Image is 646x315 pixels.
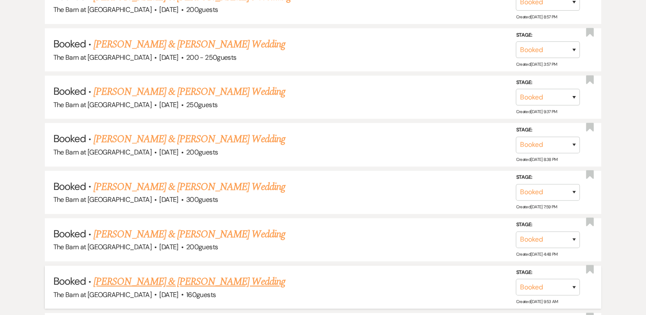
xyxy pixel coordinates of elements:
span: Created: [DATE] 3:57 PM [516,61,557,67]
a: [PERSON_NAME] & [PERSON_NAME] Wedding [94,37,285,52]
span: The Barn at [GEOGRAPHIC_DATA] [53,195,152,204]
a: [PERSON_NAME] & [PERSON_NAME] Wedding [94,84,285,99]
label: Stage: [516,173,580,182]
span: The Barn at [GEOGRAPHIC_DATA] [53,100,152,109]
span: [DATE] [159,53,178,62]
label: Stage: [516,30,580,40]
span: The Barn at [GEOGRAPHIC_DATA] [53,53,152,62]
span: Created: [DATE] 8:38 PM [516,156,557,162]
span: [DATE] [159,100,178,109]
span: 250 guests [186,100,217,109]
a: [PERSON_NAME] & [PERSON_NAME] Wedding [94,179,285,195]
span: 200 guests [186,242,218,251]
span: 200 guests [186,5,218,14]
span: Created: [DATE] 9:53 AM [516,299,558,304]
label: Stage: [516,125,580,135]
span: The Barn at [GEOGRAPHIC_DATA] [53,148,152,157]
span: Created: [DATE] 9:37 PM [516,109,557,114]
span: Booked [53,37,86,50]
span: Created: [DATE] 8:57 PM [516,14,557,20]
span: The Barn at [GEOGRAPHIC_DATA] [53,5,152,14]
span: Booked [53,180,86,193]
span: 200 - 250 guests [186,53,236,62]
span: Booked [53,274,86,288]
span: [DATE] [159,242,178,251]
label: Stage: [516,220,580,230]
span: The Barn at [GEOGRAPHIC_DATA] [53,242,152,251]
label: Stage: [516,78,580,87]
span: [DATE] [159,195,178,204]
span: 300 guests [186,195,218,204]
span: Booked [53,132,86,145]
a: [PERSON_NAME] & [PERSON_NAME] Wedding [94,274,285,289]
span: Booked [53,85,86,98]
label: Stage: [516,268,580,277]
span: Created: [DATE] 4:48 PM [516,251,557,257]
a: [PERSON_NAME] & [PERSON_NAME] Wedding [94,131,285,147]
a: [PERSON_NAME] & [PERSON_NAME] Wedding [94,227,285,242]
span: 160 guests [186,290,216,299]
span: 200 guests [186,148,218,157]
span: The Barn at [GEOGRAPHIC_DATA] [53,290,152,299]
span: [DATE] [159,290,178,299]
span: [DATE] [159,148,178,157]
span: Booked [53,227,86,240]
span: Created: [DATE] 7:59 PM [516,204,557,210]
span: [DATE] [159,5,178,14]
